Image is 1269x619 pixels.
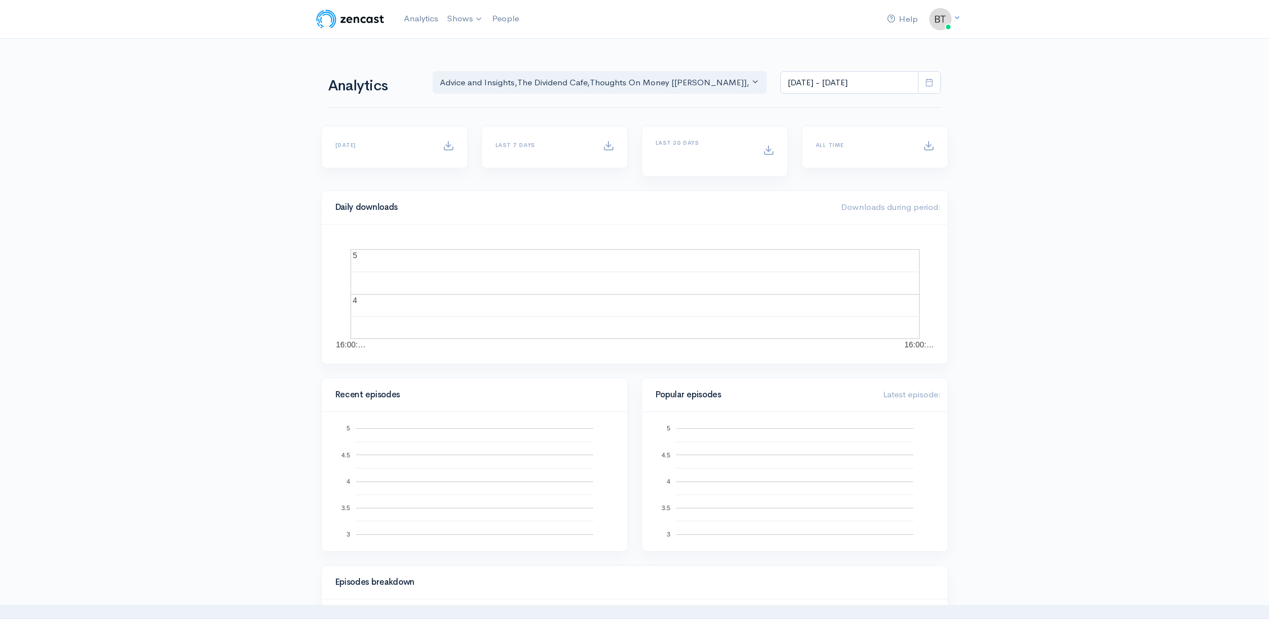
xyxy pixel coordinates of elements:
[883,389,941,400] span: Latest episode:
[328,78,419,94] h1: Analytics
[341,505,349,511] text: 3.5
[335,142,429,148] h6: [DATE]
[495,142,589,148] h6: Last 7 days
[335,390,607,400] h4: Recent episodes
[335,238,934,350] svg: A chart.
[433,71,767,94] button: Advice and Insights, The Dividend Cafe, Thoughts On Money [TOM], Alt Blend, On the Hook
[346,531,349,538] text: 3
[656,140,749,146] h6: Last 30 days
[346,478,349,485] text: 4
[816,142,909,148] h6: All time
[488,7,524,31] a: People
[440,76,750,89] div: Advice and Insights , The Dividend Cafe , Thoughts On Money [[PERSON_NAME]] , Alt Blend , On the ...
[661,451,670,458] text: 4.5
[399,7,443,31] a: Analytics
[656,390,870,400] h4: Popular episodes
[929,8,952,30] img: ...
[353,251,357,260] text: 5
[666,478,670,485] text: 4
[841,201,941,212] span: Downloads during period:
[661,505,670,511] text: 3.5
[656,425,934,538] svg: A chart.
[335,203,827,212] h4: Daily downloads
[335,577,927,587] h4: Episodes breakdown
[666,531,670,538] text: 3
[346,425,349,432] text: 5
[443,7,488,31] a: Shows
[353,296,357,305] text: 4
[335,425,614,538] svg: A chart.
[883,7,922,31] a: Help
[315,8,386,30] img: ZenCast Logo
[780,71,918,94] input: analytics date range selector
[336,340,366,349] text: 16:00:…
[904,340,934,349] text: 16:00:…
[666,425,670,432] text: 5
[341,451,349,458] text: 4.5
